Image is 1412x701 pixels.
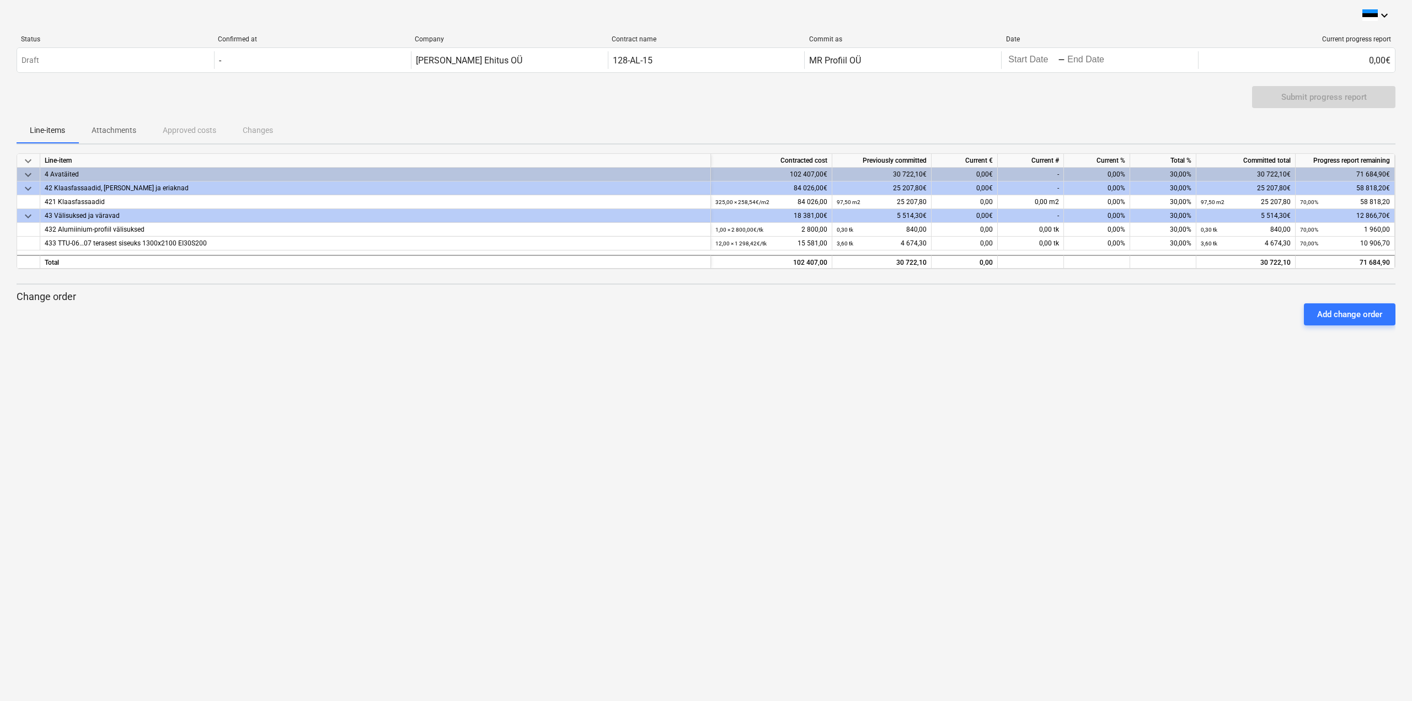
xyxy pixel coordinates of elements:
[1130,195,1196,209] div: 30,00%
[1198,51,1395,69] div: 0,00€
[1196,255,1296,269] div: 30 722,10
[1064,237,1130,250] div: 0,00%
[219,55,221,66] div: -
[711,181,832,195] div: 84 026,00€
[1064,181,1130,195] div: 0,00%
[1064,209,1130,223] div: 0,00%
[932,209,998,223] div: 0,00€
[40,255,711,269] div: Total
[837,223,927,237] div: 840,00
[1317,307,1382,322] div: Add change order
[1203,35,1391,43] div: Current progress report
[1300,227,1318,233] small: 70,00%
[1064,154,1130,168] div: Current %
[1058,57,1065,63] div: -
[416,55,522,66] div: [PERSON_NAME] Ehitus OÜ
[715,240,767,247] small: 12,00 × 1 298,42€ / tk
[1006,52,1058,68] input: Start Date
[998,195,1064,209] div: 0,00 m2
[832,154,932,168] div: Previously committed
[837,227,853,233] small: 0,30 tk
[1300,256,1390,270] div: 71 684,90
[1201,227,1217,233] small: 0,30 tk
[809,55,861,66] div: MR Profiil OÜ
[92,125,136,136] p: Attachments
[837,240,853,247] small: 3,60 tk
[45,195,706,209] div: 421 Klaasfassaadid
[1201,199,1224,205] small: 97,50 m2
[22,55,39,66] p: Draft
[22,168,35,181] span: keyboard_arrow_down
[998,154,1064,168] div: Current #
[932,168,998,181] div: 0,00€
[711,209,832,223] div: 18 381,00€
[45,168,706,181] div: 4 Avatäited
[1196,154,1296,168] div: Committed total
[1130,181,1196,195] div: 30,00%
[1130,209,1196,223] div: 30,00%
[998,237,1064,250] div: 0,00 tk
[832,181,932,195] div: 25 207,80€
[1304,303,1395,325] button: Add change order
[22,154,35,168] span: keyboard_arrow_down
[998,209,1064,223] div: -
[45,209,706,223] div: 43 Välisuksed ja väravad
[715,199,769,205] small: 325,00 × 258,54€ / m2
[809,35,997,43] div: Commit as
[715,256,827,270] div: 102 407,00
[1130,237,1196,250] div: 30,00%
[837,237,927,250] div: 4 674,30
[21,35,209,43] div: Status
[837,256,927,270] div: 30 722,10
[832,168,932,181] div: 30 722,10€
[711,154,832,168] div: Contracted cost
[1130,223,1196,237] div: 30,00%
[711,168,832,181] div: 102 407,00€
[1130,154,1196,168] div: Total %
[1064,223,1130,237] div: 0,00%
[998,168,1064,181] div: -
[1300,237,1390,250] div: 10 906,70
[613,55,652,66] div: 128-AL-15
[612,35,800,43] div: Contract name
[22,182,35,195] span: keyboard_arrow_down
[1196,168,1296,181] div: 30 722,10€
[715,195,827,209] div: 84 026,00
[45,237,706,250] div: 433 TTU-06…07 terasest siseuks 1300x2100 EI30S200
[1196,209,1296,223] div: 5 514,30€
[932,255,998,269] div: 0,00
[1296,209,1395,223] div: 12 866,70€
[45,223,706,237] div: 432 Alumiinium-profiil välisuksed
[715,237,827,250] div: 15 581,00
[22,210,35,223] span: keyboard_arrow_down
[1300,240,1318,247] small: 70,00%
[45,181,706,195] div: 42 Klaasfassaadid, [PERSON_NAME] ja eriaknad
[1300,195,1390,209] div: 58 818,20
[932,195,998,209] div: 0,00
[1064,195,1130,209] div: 0,00%
[715,227,763,233] small: 1,00 × 2 800,00€ / tk
[932,237,998,250] div: 0,00
[1201,237,1291,250] div: 4 674,30
[40,154,711,168] div: Line-item
[30,125,65,136] p: Line-items
[1065,52,1117,68] input: End Date
[1201,223,1291,237] div: 840,00
[837,195,927,209] div: 25 207,80
[1006,35,1194,43] div: Date
[415,35,603,43] div: Company
[998,181,1064,195] div: -
[17,290,1395,303] p: Change order
[932,181,998,195] div: 0,00€
[1130,168,1196,181] div: 30,00%
[1378,9,1391,22] i: keyboard_arrow_down
[1296,154,1395,168] div: Progress report remaining
[832,209,932,223] div: 5 514,30€
[218,35,406,43] div: Confirmed at
[1201,240,1217,247] small: 3,60 tk
[1300,223,1390,237] div: 1 960,00
[932,154,998,168] div: Current €
[1196,181,1296,195] div: 25 207,80€
[1064,168,1130,181] div: 0,00%
[715,223,827,237] div: 2 800,00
